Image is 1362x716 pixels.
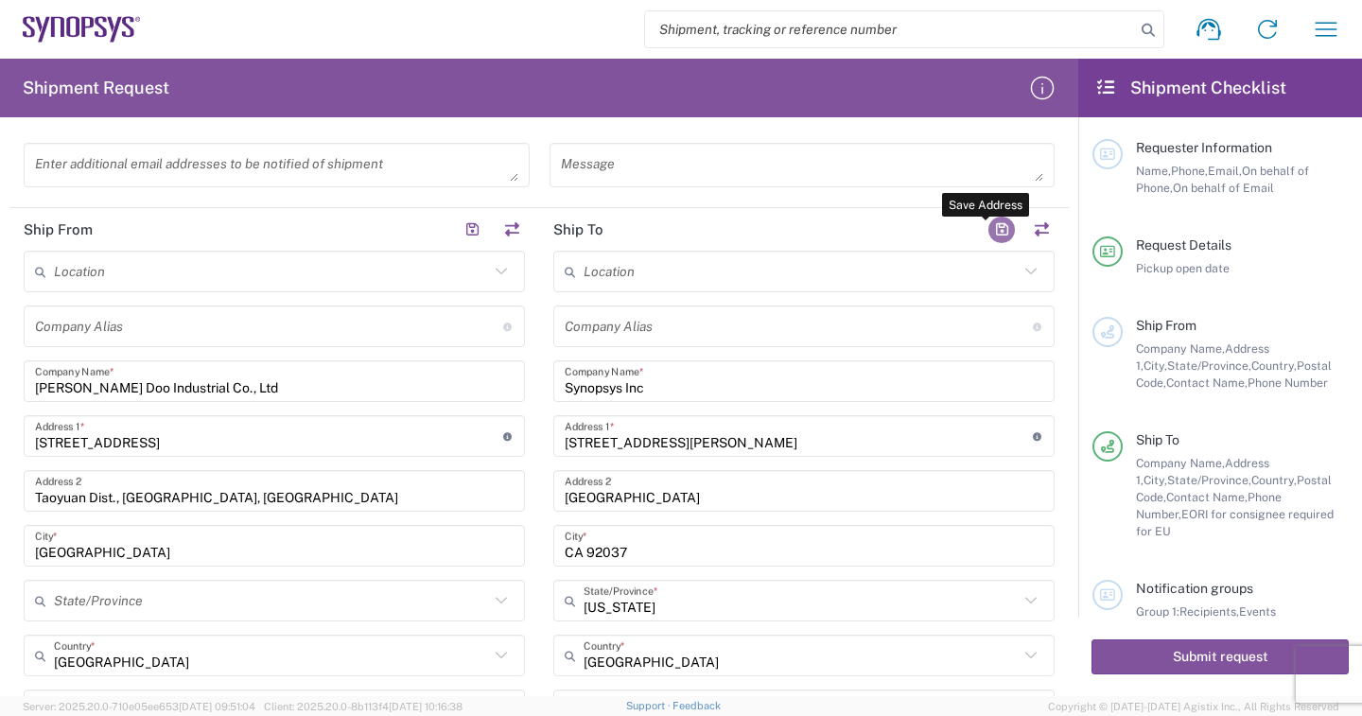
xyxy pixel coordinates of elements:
[24,220,93,239] h2: Ship From
[672,700,721,711] a: Feedback
[626,700,673,711] a: Support
[1091,639,1349,674] button: Submit request
[1144,358,1167,373] span: City,
[1136,261,1230,275] span: Pickup open date
[1136,507,1334,538] span: EORI for consignee required for EU
[1136,140,1272,155] span: Requester Information
[1167,358,1251,373] span: State/Province,
[1136,164,1171,178] span: Name,
[1173,181,1274,195] span: On behalf of Email
[1166,375,1248,390] span: Contact Name,
[1251,358,1297,373] span: Country,
[1208,164,1242,178] span: Email,
[1095,77,1286,99] h2: Shipment Checklist
[1179,604,1239,619] span: Recipients,
[1136,432,1179,447] span: Ship To
[1171,164,1208,178] span: Phone,
[1136,318,1196,333] span: Ship From
[1136,581,1253,596] span: Notification groups
[1167,473,1251,487] span: State/Province,
[1239,604,1276,619] span: Events
[1166,490,1248,504] span: Contact Name,
[1136,237,1231,253] span: Request Details
[1136,456,1225,470] span: Company Name,
[1251,473,1297,487] span: Country,
[1136,341,1225,356] span: Company Name,
[1136,604,1179,619] span: Group 1:
[179,701,255,712] span: [DATE] 09:51:04
[23,701,255,712] span: Server: 2025.20.0-710e05ee653
[1248,375,1328,390] span: Phone Number
[1048,698,1339,715] span: Copyright © [DATE]-[DATE] Agistix Inc., All Rights Reserved
[553,220,603,239] h2: Ship To
[264,701,463,712] span: Client: 2025.20.0-8b113f4
[389,701,463,712] span: [DATE] 10:16:38
[23,77,169,99] h2: Shipment Request
[645,11,1135,47] input: Shipment, tracking or reference number
[1144,473,1167,487] span: City,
